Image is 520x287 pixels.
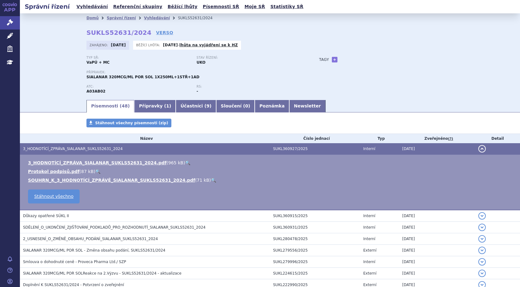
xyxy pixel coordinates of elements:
[86,100,134,112] a: Písemnosti (48)
[243,2,267,11] a: Moje SŘ
[111,2,164,11] a: Referenční skupiny
[255,100,289,112] a: Poznámka
[363,248,376,253] span: Externí
[268,2,305,11] a: Statistiky SŘ
[28,169,80,174] a: Protokol podpisů.pdf
[144,16,170,20] a: Vyhledávání
[363,214,375,218] span: Interní
[270,233,360,245] td: SUKL280478/2025
[363,271,376,276] span: Externí
[95,121,168,125] span: Stáhnout všechny písemnosti (zip)
[399,268,475,279] td: [DATE]
[86,89,105,93] strong: GLYKOPYRRONIUM-BROMID
[28,178,195,183] a: SOUHRN_K_3_HODNOTÍCÍ_ZPRÁVĚ_SIALANAR_SUKLS52631_2024.pdf
[360,134,399,143] th: Typ
[86,29,151,36] strong: SUKLS52631/2024
[270,143,360,155] td: SUKL360927/2025
[399,233,475,245] td: [DATE]
[168,160,183,165] span: 965 kB
[23,225,206,230] span: SDĚLENÍ_O_UKONČENÍ_ZJIŠŤOVÁNÍ_PODKLADŮ_PRO_ROZHODNUTÍ_SIALANAR_SUKLS52631_2024
[363,225,375,230] span: Interní
[399,222,475,233] td: [DATE]
[245,103,248,108] span: 0
[28,160,166,165] a: 3_HODNOTÍCÍ_ZPRÁVA_SIALANAR_SUKLS52631_2024.pdf
[216,100,255,112] a: Sloučení (0)
[23,214,69,218] span: Důkazy opatřené SÚKL II
[478,145,486,153] button: detail
[211,178,216,183] a: 🔍
[95,169,100,174] a: 🔍
[478,270,486,277] button: detail
[28,177,514,183] li: ( )
[163,43,178,47] strong: [DATE]
[197,178,209,183] span: 71 kB
[23,260,126,264] span: Smlouva o dohodnuté ceně - Proveca Pharma Ltd./ SZP
[166,103,169,108] span: 1
[399,210,475,222] td: [DATE]
[478,247,486,254] button: detail
[107,16,136,20] a: Správní řízení
[270,134,360,143] th: Číslo jednací
[197,85,300,89] p: RS:
[86,60,109,65] strong: VaPÚ + MC
[23,271,181,276] span: SIALANAR 320MCG/ML POR SOLReakce na 2.Výzvu - SUKLS52631/2024 - aktualizace
[86,119,171,127] a: Stáhnout všechny písemnosti (zip)
[197,89,198,93] strong: -
[20,134,270,143] th: Název
[136,43,161,48] span: Běžící lhůta:
[478,258,486,266] button: detail
[111,43,126,47] strong: [DATE]
[122,103,128,108] span: 48
[270,210,360,222] td: SUKL360915/2025
[363,147,375,151] span: Interní
[176,100,216,112] a: Účastníci (9)
[363,237,375,241] span: Interní
[90,43,109,48] span: Zahájeno:
[399,245,475,256] td: [DATE]
[75,2,110,11] a: Vyhledávání
[399,134,475,143] th: Zveřejněno
[28,189,80,203] a: Stáhnout všechno
[23,248,165,253] span: SIALANAR 320MCG/ML POR SOL - Změna obsahu podání, SUKLS52631/2024
[197,56,300,60] p: Stav řízení:
[23,237,158,241] span: 2_USNESENÍ_O_ZMĚNĚ_OBSAHU_PODÁNÍ_SIALANAR_SUKLS52631_2024
[81,169,94,174] span: 87 kB
[134,100,176,112] a: Přípravky (1)
[478,235,486,243] button: detail
[201,2,241,11] a: Písemnosti SŘ
[179,43,238,47] a: lhůta na vyjádření se k HZ
[28,168,514,175] li: ( )
[399,143,475,155] td: [DATE]
[86,56,190,60] p: Typ SŘ:
[86,16,99,20] a: Domů
[363,283,376,287] span: Externí
[478,212,486,220] button: detail
[156,30,173,36] a: VERSO
[86,71,307,74] p: Přípravek:
[399,256,475,268] td: [DATE]
[86,75,199,79] span: SIALANAR 320MCG/ML POR SOL 1X250ML+1STŘ+1AD
[363,260,375,264] span: Interní
[178,13,221,23] li: SUKLS52631/2024
[86,85,190,89] p: ATC:
[197,60,206,65] strong: UKO
[332,57,337,62] a: +
[185,160,190,165] a: 🔍
[270,222,360,233] td: SUKL360931/2025
[270,256,360,268] td: SUKL279996/2025
[166,2,199,11] a: Běžící lhůty
[270,245,360,256] td: SUKL279556/2025
[23,283,124,287] span: Doplnění K SUKLS52631/2024 - Potvrzení o zveřejnění
[163,43,238,48] p: -
[23,147,123,151] span: 3_HODNOTÍCÍ_ZPRÁVA_SIALANAR_SUKLS52631_2024
[478,224,486,231] button: detail
[289,100,326,112] a: Newsletter
[475,134,520,143] th: Detail
[28,160,514,166] li: ( )
[319,56,329,63] h3: Tagy
[270,268,360,279] td: SUKL224615/2025
[20,2,75,11] h2: Správní řízení
[448,137,453,141] abbr: (?)
[207,103,210,108] span: 9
